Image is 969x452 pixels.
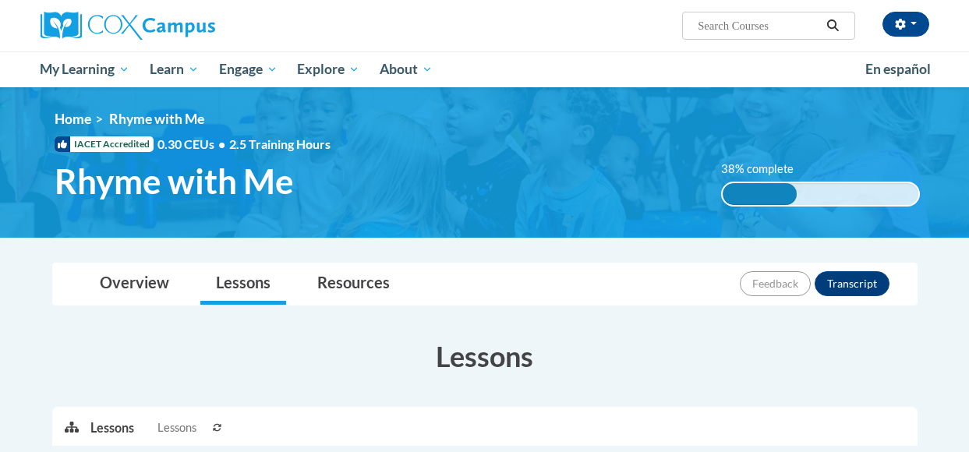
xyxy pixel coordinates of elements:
[218,136,225,151] span: •
[219,60,278,79] span: Engage
[140,51,209,87] a: Learn
[229,136,331,151] span: 2.5 Training Hours
[55,136,154,152] span: IACET Accredited
[723,183,797,205] div: 38% complete
[740,271,811,296] button: Feedback
[90,419,134,436] p: Lessons
[721,161,811,178] label: 38% complete
[52,337,918,376] h3: Lessons
[157,136,229,153] span: 0.30 CEUs
[30,51,140,87] a: My Learning
[815,271,889,296] button: Transcript
[55,161,294,202] span: Rhyme with Me
[157,419,196,436] span: Lessons
[287,51,370,87] a: Explore
[821,16,844,35] button: Search
[40,60,129,79] span: My Learning
[55,111,91,127] a: Home
[41,12,215,40] img: Cox Campus
[370,51,443,87] a: About
[380,60,433,79] span: About
[696,16,821,35] input: Search Courses
[297,60,359,79] span: Explore
[209,51,288,87] a: Engage
[41,12,321,40] a: Cox Campus
[109,111,204,127] span: Rhyme with Me
[302,263,405,305] a: Resources
[882,12,929,37] button: Account Settings
[855,53,941,86] a: En español
[200,263,286,305] a: Lessons
[865,61,931,77] span: En español
[150,60,199,79] span: Learn
[29,51,941,87] div: Main menu
[84,263,185,305] a: Overview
